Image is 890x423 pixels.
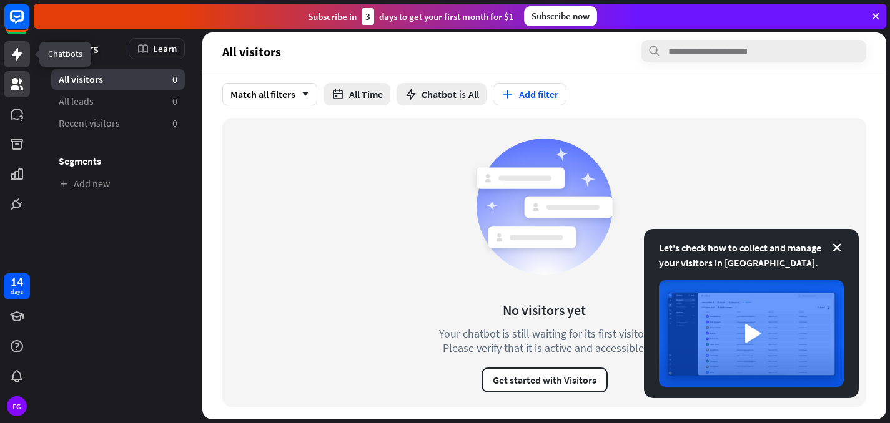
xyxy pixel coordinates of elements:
[59,117,120,130] span: Recent visitors
[7,396,27,416] div: FG
[51,91,185,112] a: All leads 0
[295,90,309,98] i: arrow_down
[4,273,30,299] a: 14 days
[659,240,844,270] div: Let's check how to collect and manage your visitors in [GEOGRAPHIC_DATA].
[308,8,514,25] div: Subscribe in days to get your first month for $1
[482,367,608,392] button: Get started with Visitors
[172,73,177,86] aside: 0
[222,83,317,105] div: Match all filters
[503,301,586,319] div: No visitors yet
[222,44,281,59] span: All visitors
[468,88,479,100] span: All
[459,88,466,100] span: is
[59,95,94,108] span: All leads
[493,83,566,105] button: Add filter
[524,6,597,26] div: Subscribe now
[153,42,177,54] span: Learn
[10,5,47,42] button: Open LiveChat chat widget
[11,276,23,288] div: 14
[51,113,185,134] a: Recent visitors 0
[172,95,177,108] aside: 0
[172,117,177,130] aside: 0
[362,8,374,25] div: 3
[51,155,185,167] h3: Segments
[59,41,99,56] span: Visitors
[417,326,673,355] div: Your chatbot is still waiting for its first visitor. Please verify that it is active and accessible.
[324,83,390,105] button: All Time
[59,73,103,86] span: All visitors
[422,88,457,100] span: Chatbot
[659,280,844,387] img: image
[51,173,185,194] a: Add new
[11,288,23,296] div: days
